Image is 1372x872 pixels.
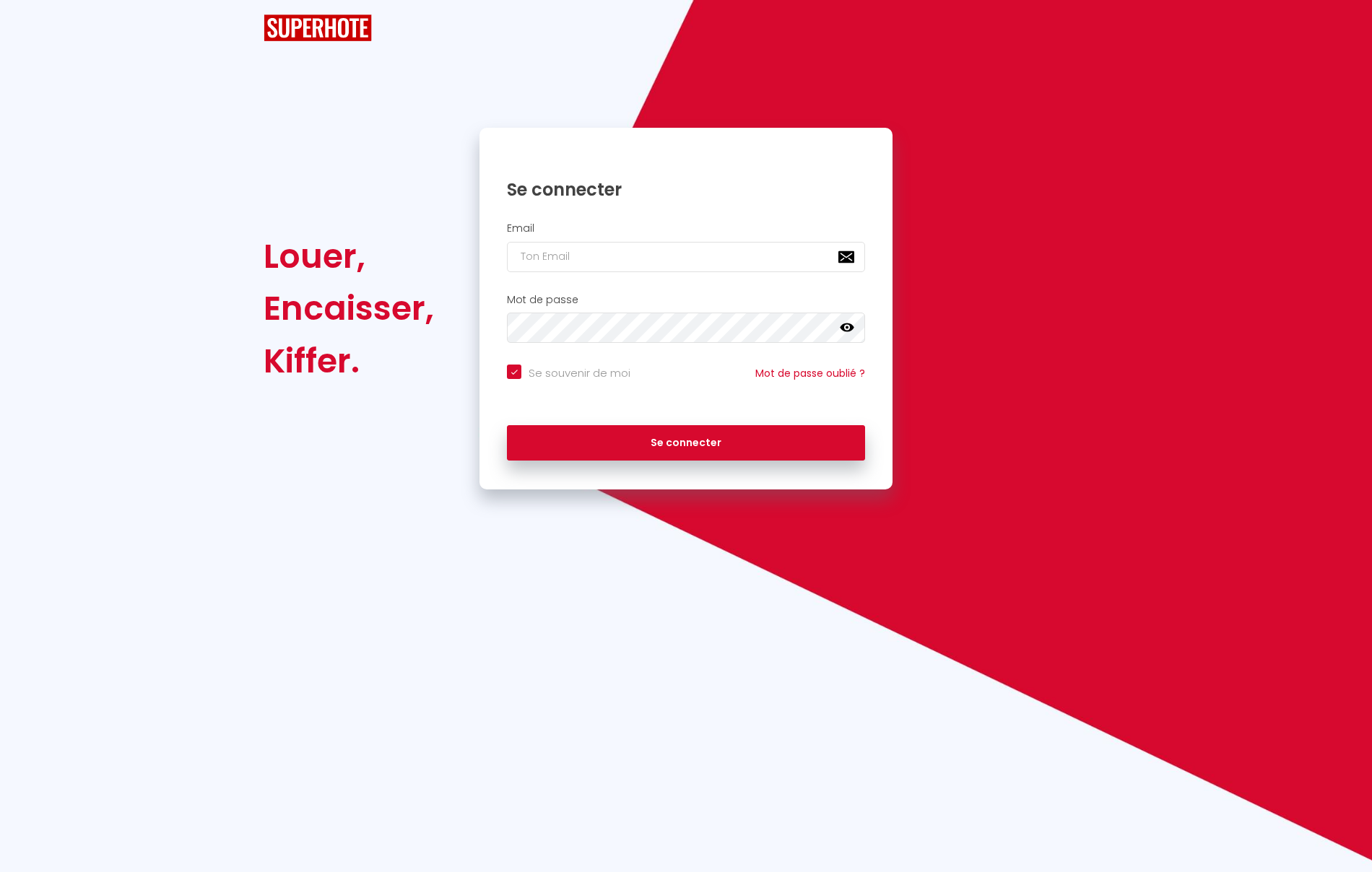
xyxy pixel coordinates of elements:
input: Ton Email [507,242,865,272]
div: Kiffer. [264,335,434,387]
h1: Se connecter [507,178,865,201]
div: Louer, [264,230,434,282]
h2: Mot de passe [507,294,865,306]
img: SuperHote logo [264,14,372,41]
a: Mot de passe oublié ? [755,366,865,380]
div: Encaisser, [264,282,434,334]
h2: Email [507,222,865,235]
button: Se connecter [507,425,865,461]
